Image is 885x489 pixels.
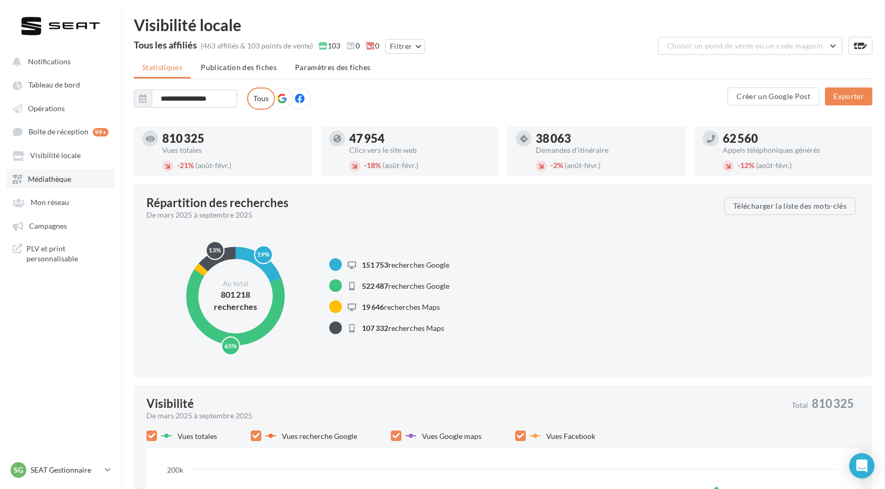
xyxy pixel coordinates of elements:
[6,145,115,164] a: Visibilité locale
[362,260,449,269] span: recherches Google
[362,324,388,332] span: 107 332
[146,210,716,220] div: De mars 2025 à septembre 2025
[28,57,71,66] span: Notifications
[29,221,67,230] span: Campagnes
[667,41,823,50] span: Choisir un point de vente ou un code magasin
[201,41,313,51] div: (463 affiliés & 103 points de vente)
[362,281,388,290] span: 522 487
[201,63,277,72] span: Publication des fiches
[162,133,304,144] div: 810 325
[422,432,481,441] span: Vues Google maps
[723,133,864,144] div: 62 560
[724,197,855,215] button: Télécharger la liste des mots-clés
[134,40,197,50] div: Tous les affiliés
[658,37,842,55] button: Choisir un point de vente ou un code magasin
[349,133,491,144] div: 47 954
[362,324,444,332] span: recherches Maps
[825,87,872,105] button: Exporter
[295,63,370,72] span: Paramètres des fiches
[31,465,101,475] p: SEAT Gestionnaire
[756,161,792,170] span: (août-févr.)
[319,41,340,51] span: 103
[385,39,425,54] button: Filtrer
[6,192,115,211] a: Mon réseau
[737,161,754,170] span: 12%
[812,398,854,409] span: 810 325
[195,161,231,170] span: (août-févr.)
[26,243,109,264] span: PLV et print personnalisable
[177,161,194,170] span: 21%
[28,81,80,90] span: Tableau de bord
[28,174,71,183] span: Médiathèque
[6,122,115,141] a: Boîte de réception 99+
[146,197,289,209] div: Répartition des recherches
[28,104,65,113] span: Opérations
[550,161,553,170] span: -
[364,161,367,170] span: -
[723,146,864,154] div: Appels téléphoniques générés
[30,151,81,160] span: Visibilité locale
[6,52,111,71] button: Notifications
[536,133,677,144] div: 38 063
[349,146,491,154] div: Clics vers le site web
[14,465,23,475] span: SG
[792,402,808,409] span: Total
[167,465,184,474] text: 200k
[93,128,109,136] div: 99+
[362,281,449,290] span: recherches Google
[162,146,304,154] div: Vues totales
[737,161,740,170] span: -
[282,432,357,441] span: Vues recherche Google
[146,398,194,409] div: Visibilité
[364,161,381,170] span: 18%
[6,75,115,94] a: Tableau de bord
[6,99,115,118] a: Opérations
[565,161,601,170] span: (août-févr.)
[382,161,418,170] span: (août-févr.)
[727,87,819,105] button: Créer un Google Post
[6,169,115,188] a: Médiathèque
[346,41,360,51] span: 0
[546,432,595,441] span: Vues Facebook
[247,87,275,110] label: Tous
[6,239,115,268] a: PLV et print personnalisable
[146,410,783,421] div: De mars 2025 à septembre 2025
[362,302,440,311] span: recherches Maps
[134,17,872,33] div: Visibilité locale
[362,302,384,311] span: 19 646
[8,460,113,480] a: SG SEAT Gestionnaire
[849,453,874,478] div: Open Intercom Messenger
[31,198,69,207] span: Mon réseau
[28,128,88,136] span: Boîte de réception
[536,146,677,154] div: Demandes d'itinéraire
[178,432,217,441] span: Vues totales
[550,161,563,170] span: 2%
[366,41,379,51] span: 0
[362,260,388,269] span: 151 753
[6,216,115,235] a: Campagnes
[177,161,180,170] span: -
